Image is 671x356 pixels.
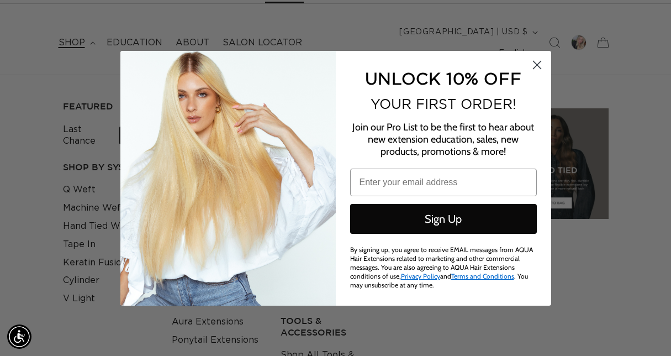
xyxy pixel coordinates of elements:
[7,324,31,349] div: Accessibility Menu
[350,245,533,289] span: By signing up, you agree to receive EMAIL messages from AQUA Hair Extensions related to marketing...
[350,204,537,234] button: Sign Up
[401,272,440,280] a: Privacy Policy
[350,169,537,196] input: Enter your email address
[451,272,514,280] a: Terms and Conditions
[120,51,336,306] img: daab8b0d-f573-4e8c-a4d0-05ad8d765127.png
[352,121,534,158] span: Join our Pro List to be the first to hear about new extension education, sales, new products, pro...
[527,55,547,75] button: Close dialog
[365,69,521,87] span: UNLOCK 10% OFF
[371,96,516,112] span: YOUR FIRST ORDER!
